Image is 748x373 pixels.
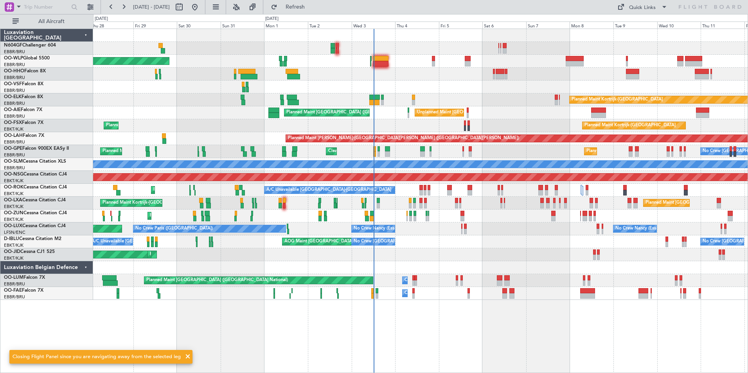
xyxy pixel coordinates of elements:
span: OO-LXA [4,198,22,203]
button: Refresh [267,1,314,13]
span: OO-ROK [4,185,23,190]
div: A/C Unavailable [GEOGRAPHIC_DATA]-[GEOGRAPHIC_DATA] [266,184,391,196]
a: EBBR/BRU [4,139,25,145]
div: Mon 8 [570,22,613,29]
a: OO-GPEFalcon 900EX EASy II [4,146,69,151]
div: No Crew [GEOGRAPHIC_DATA] ([GEOGRAPHIC_DATA] National) [354,236,485,247]
button: All Aircraft [9,15,85,28]
a: OO-HHOFalcon 8X [4,69,46,74]
div: Owner Melsbroek Air Base [405,287,458,299]
div: Planned Maint [PERSON_NAME]-[GEOGRAPHIC_DATA][PERSON_NAME] ([GEOGRAPHIC_DATA][PERSON_NAME]) [288,133,519,144]
div: Tue 2 [308,22,352,29]
a: LFSN/ENC [4,230,25,235]
div: Quick Links [629,4,656,12]
div: No Crew Nancy (Essey) [615,223,662,235]
a: EBBR/BRU [4,165,25,171]
a: OO-VSFFalcon 8X [4,82,43,86]
button: Quick Links [613,1,671,13]
a: EBBR/BRU [4,88,25,93]
a: EBKT/KJK [4,126,23,132]
a: EBKT/KJK [4,217,23,222]
span: All Aircraft [20,19,83,24]
a: OO-ZUNCessna Citation CJ4 [4,211,67,215]
div: Planned Maint [GEOGRAPHIC_DATA] ([GEOGRAPHIC_DATA] National) [102,145,244,157]
a: D-IBLUCessna Citation M2 [4,237,61,241]
div: Planned Maint Kortrijk-[GEOGRAPHIC_DATA] [102,197,194,209]
span: OO-GPE [4,146,22,151]
div: [DATE] [265,16,279,22]
span: Refresh [279,4,312,10]
div: Planned Maint [GEOGRAPHIC_DATA] ([GEOGRAPHIC_DATA] National) [146,274,288,286]
a: OO-AIEFalcon 7X [4,108,42,112]
div: Planned Maint Kortrijk-[GEOGRAPHIC_DATA] [150,210,241,222]
span: OO-VSF [4,82,22,86]
div: Planned Maint Kortrijk-[GEOGRAPHIC_DATA] [584,120,676,131]
div: Fri 5 [439,22,483,29]
a: EBBR/BRU [4,75,25,81]
div: Closing Flight Panel since you are navigating away from the selected leg [13,353,181,361]
a: EBBR/BRU [4,113,25,119]
a: OO-ELKFalcon 8X [4,95,43,99]
a: EBKT/KJK [4,191,23,197]
span: OO-HHO [4,69,24,74]
span: [DATE] - [DATE] [133,4,170,11]
div: [DATE] [95,16,108,22]
a: EBBR/BRU [4,62,25,68]
div: Wed 3 [352,22,396,29]
span: N604GF [4,43,22,48]
div: Fri 29 [133,22,177,29]
input: Trip Number [24,1,69,13]
span: OO-FAE [4,288,22,293]
a: N604GFChallenger 604 [4,43,56,48]
div: Planned Maint [GEOGRAPHIC_DATA] ([GEOGRAPHIC_DATA] National) [586,145,728,157]
div: AOG Maint [GEOGRAPHIC_DATA] ([GEOGRAPHIC_DATA] National) [284,236,420,247]
div: Sat 30 [177,22,221,29]
div: Wed 10 [657,22,701,29]
span: OO-ELK [4,95,22,99]
a: OO-LUXCessna Citation CJ4 [4,224,66,228]
span: OO-WLP [4,56,23,61]
span: OO-LUX [4,224,22,228]
a: EBKT/KJK [4,242,23,248]
a: OO-JIDCessna CJ1 525 [4,249,55,254]
div: Thu 4 [395,22,439,29]
span: OO-NSG [4,172,23,177]
span: OO-JID [4,249,20,254]
a: EBBR/BRU [4,152,25,158]
span: OO-ZUN [4,211,23,215]
div: Planned Maint Kortrijk-[GEOGRAPHIC_DATA] [153,184,245,196]
div: Planned Maint Kortrijk-[GEOGRAPHIC_DATA] [572,94,663,106]
div: Mon 1 [264,22,308,29]
a: EBKT/KJK [4,178,23,184]
div: Sat 6 [482,22,526,29]
div: Sun 31 [221,22,264,29]
a: EBBR/BRU [4,100,25,106]
span: OO-LUM [4,275,23,280]
div: Owner Melsbroek Air Base [405,274,458,286]
div: Thu 28 [90,22,133,29]
a: OO-LUMFalcon 7X [4,275,45,280]
div: Tue 9 [613,22,657,29]
div: Planned Maint Kortrijk-[GEOGRAPHIC_DATA] [150,249,241,260]
span: OO-SLM [4,159,23,164]
div: Planned Maint Kortrijk-[GEOGRAPHIC_DATA] [106,120,197,131]
div: Sun 7 [526,22,570,29]
span: D-IBLU [4,237,19,241]
a: OO-FSXFalcon 7X [4,120,43,125]
div: Cleaning [GEOGRAPHIC_DATA] ([GEOGRAPHIC_DATA] National) [328,145,459,157]
a: EBBR/BRU [4,294,25,300]
a: OO-NSGCessna Citation CJ4 [4,172,67,177]
a: OO-WLPGlobal 5500 [4,56,50,61]
a: OO-SLMCessna Citation XLS [4,159,66,164]
span: OO-AIE [4,108,21,112]
a: OO-LAHFalcon 7X [4,133,44,138]
a: OO-FAEFalcon 7X [4,288,43,293]
span: OO-LAH [4,133,23,138]
a: EBKT/KJK [4,204,23,210]
div: No Crew Nancy (Essey) [354,223,400,235]
div: Planned Maint [GEOGRAPHIC_DATA] ([GEOGRAPHIC_DATA]) [286,107,410,118]
a: OO-LXACessna Citation CJ4 [4,198,66,203]
div: Thu 11 [701,22,744,29]
span: OO-FSX [4,120,22,125]
div: Unplanned Maint [GEOGRAPHIC_DATA] ([GEOGRAPHIC_DATA] National) [417,107,564,118]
